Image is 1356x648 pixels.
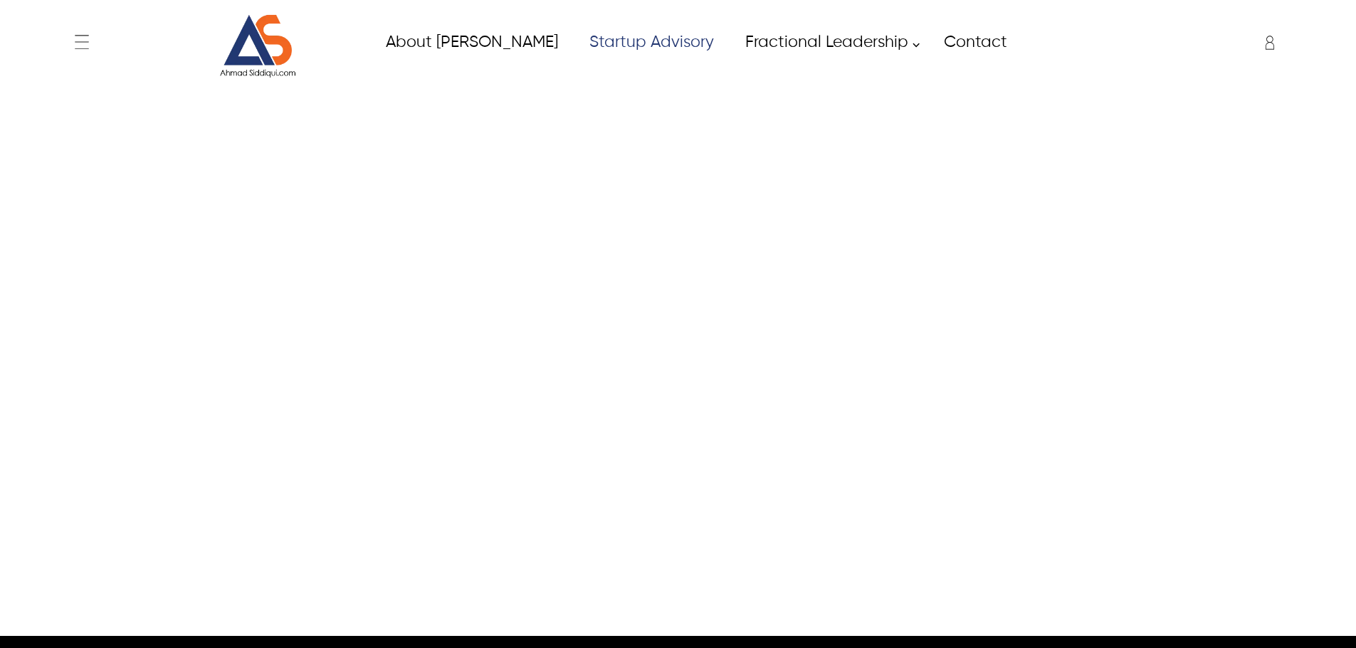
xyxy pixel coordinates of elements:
[369,26,573,58] a: About Ahmad
[1256,28,1277,57] div: Enter to Open SignUp and Register OverLay
[729,26,927,58] a: Fractional Leadership
[573,26,729,58] a: Startup Advisory
[927,26,1022,58] a: Contact
[204,14,311,78] img: Website Logo for Ahmad Siddiqui
[179,14,337,78] a: Website Logo for Ahmad Siddiqui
